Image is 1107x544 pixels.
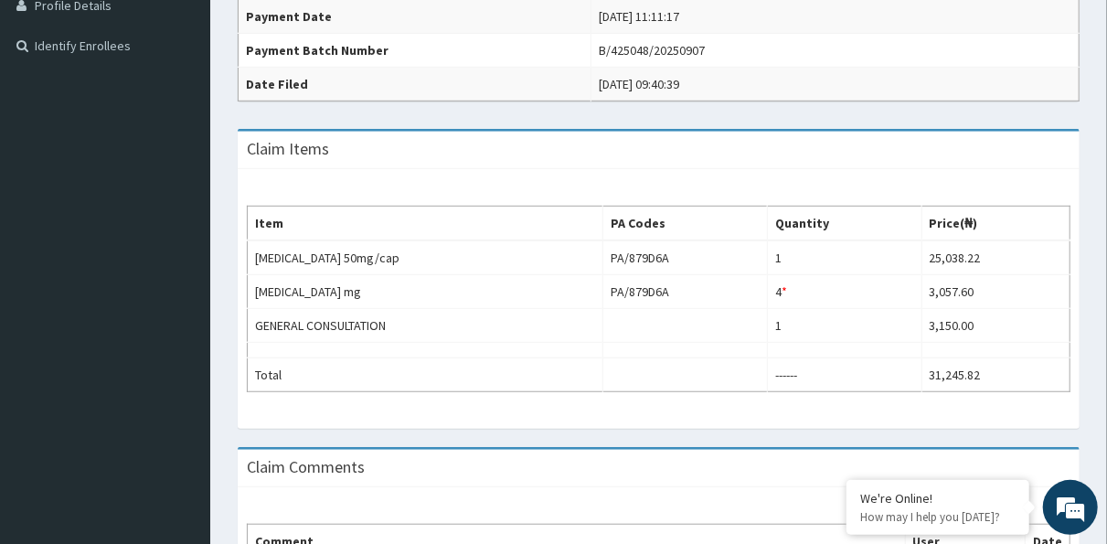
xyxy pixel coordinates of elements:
td: 3,057.60 [921,275,1070,309]
span: We're online! [106,158,252,343]
td: 1 [767,240,921,275]
div: We're Online! [860,490,1016,507]
td: PA/879D6A [602,240,767,275]
th: Quantity [767,207,921,241]
td: [MEDICAL_DATA] 50mg/cap [248,240,603,275]
td: Total [248,358,603,392]
td: GENERAL CONSULTATION [248,309,603,343]
div: [DATE] 11:11:17 [599,7,679,26]
div: [DATE] 09:40:39 [599,75,679,93]
div: Chat with us now [95,102,307,126]
div: B/425048/20250907 [599,41,705,59]
td: ------ [767,358,921,392]
td: [MEDICAL_DATA] mg [248,275,603,309]
th: Item [248,207,603,241]
th: Payment Batch Number [239,34,591,68]
td: 4 [767,275,921,309]
img: d_794563401_company_1708531726252_794563401 [34,91,74,137]
td: 31,245.82 [921,358,1070,392]
td: PA/879D6A [602,275,767,309]
td: 1 [767,309,921,343]
p: How may I help you today? [860,509,1016,525]
td: 25,038.22 [921,240,1070,275]
div: Minimize live chat window [300,9,344,53]
h3: Claim Comments [247,459,365,475]
th: Date Filed [239,68,591,101]
th: PA Codes [602,207,767,241]
td: 3,150.00 [921,309,1070,343]
th: Price(₦) [921,207,1070,241]
textarea: Type your message and hit 'Enter' [9,356,348,420]
h3: Claim Items [247,141,329,157]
